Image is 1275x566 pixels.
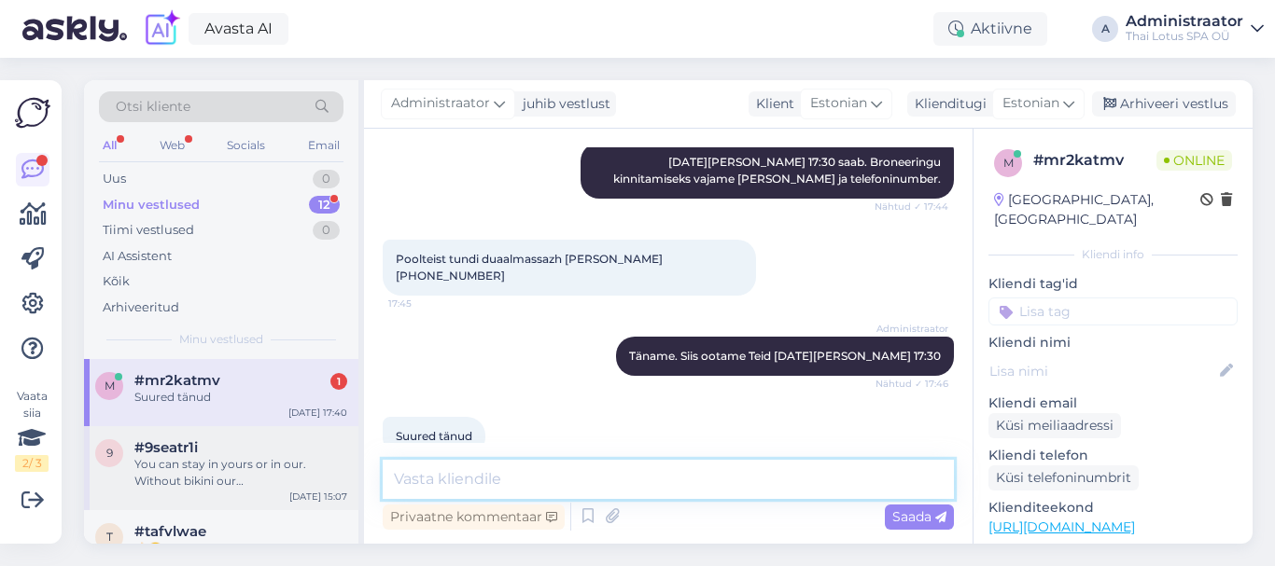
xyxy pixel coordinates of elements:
[313,221,340,240] div: 0
[304,133,343,158] div: Email
[875,200,948,214] span: Nähtud ✓ 17:44
[876,322,948,336] span: Administraator
[103,272,130,291] div: Kõik
[1126,29,1243,44] div: Thai Lotus SPA OÜ
[103,170,126,188] div: Uus
[289,490,347,504] div: [DATE] 15:07
[1156,150,1232,171] span: Online
[388,297,458,311] span: 17:45
[988,297,1238,325] input: Lisa tag
[15,455,49,472] div: 2 / 3
[330,373,347,390] div: 1
[99,133,120,158] div: All
[749,94,794,114] div: Klient
[1002,93,1059,114] span: Estonian
[134,456,347,490] div: You can stay in yours or in our. Without bikini our [DEMOGRAPHIC_DATA] do not do massages.
[134,372,220,389] span: #mr2katmv
[1003,156,1014,170] span: m
[1092,91,1236,117] div: Arhiveeri vestlus
[988,446,1238,465] p: Kliendi telefon
[988,498,1238,518] p: Klienditeekond
[103,196,200,214] div: Minu vestlused
[103,221,194,240] div: Tiimi vestlused
[391,93,490,114] span: Administraator
[134,540,347,557] div: 👍🏻☺️
[1126,14,1264,44] a: AdministraatorThai Lotus SPA OÜ
[396,429,472,443] span: Suured tänud
[933,12,1047,46] div: Aktiivne
[988,465,1139,490] div: Küsi telefoninumbrit
[15,95,50,131] img: Askly Logo
[1126,14,1243,29] div: Administraator
[988,393,1238,413] p: Kliendi email
[189,13,288,45] a: Avasta AI
[988,246,1238,263] div: Kliendi info
[309,196,340,214] div: 12
[988,274,1238,294] p: Kliendi tag'id
[134,523,206,540] span: #tafvlwae
[103,247,172,266] div: AI Assistent
[1033,149,1156,172] div: # mr2katmv
[876,377,948,391] span: Nähtud ✓ 17:46
[629,349,941,363] span: Täname. Siis ootame Teid [DATE][PERSON_NAME] 17:30
[288,406,347,420] div: [DATE] 17:40
[988,333,1238,352] p: Kliendi nimi
[988,518,1135,535] a: [URL][DOMAIN_NAME]
[179,331,263,348] span: Minu vestlused
[515,94,610,114] div: juhib vestlust
[810,93,867,114] span: Estonian
[156,133,189,158] div: Web
[313,170,340,188] div: 0
[1092,16,1118,42] div: A
[907,94,987,114] div: Klienditugi
[989,361,1216,381] input: Lisa nimi
[613,155,944,186] span: [DATE][PERSON_NAME] 17:30 saab. Broneeringu kinnitamiseks vajame [PERSON_NAME] ja telefoninumber.
[15,388,49,472] div: Vaata siia
[134,439,198,456] span: #9seatr1i
[383,504,565,530] div: Privaatne kommentaar
[988,543,1238,559] p: Vaata edasi ...
[103,298,179,317] div: Arhiveeritud
[105,379,115,393] span: m
[994,190,1200,229] div: [GEOGRAPHIC_DATA], [GEOGRAPHIC_DATA]
[106,530,113,544] span: t
[223,133,269,158] div: Socials
[892,508,946,525] span: Saada
[142,9,181,48] img: explore-ai
[396,252,666,283] span: Poolteist tundi duaalmassazh [PERSON_NAME] [PHONE_NUMBER]
[106,446,113,460] span: 9
[134,389,347,406] div: Suured tänud
[116,97,190,117] span: Otsi kliente
[988,413,1121,438] div: Küsi meiliaadressi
